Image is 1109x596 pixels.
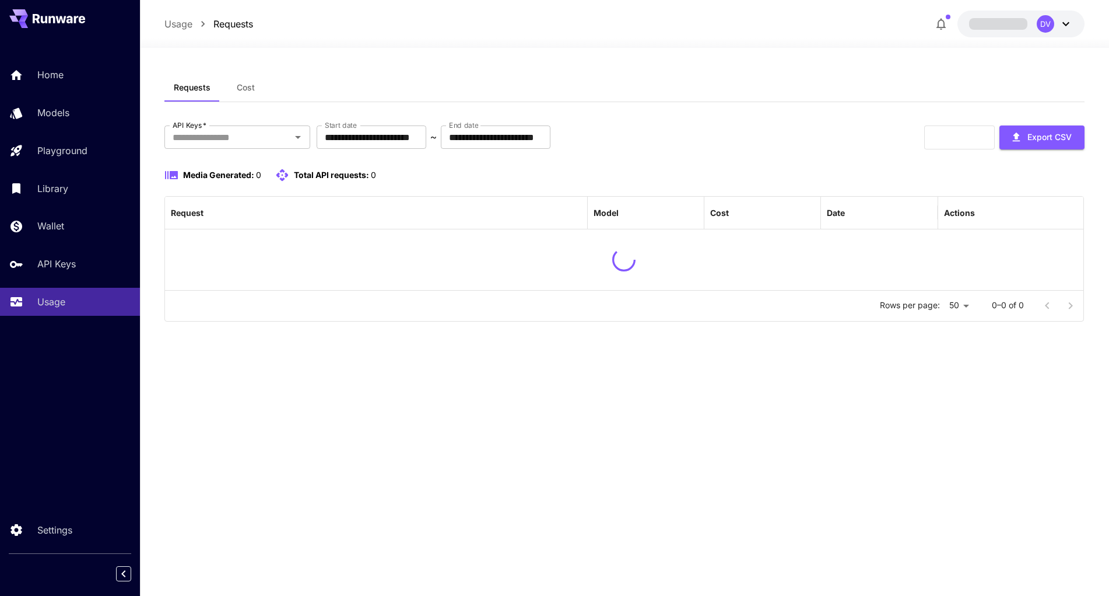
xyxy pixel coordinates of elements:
[164,17,192,31] a: Usage
[430,130,437,144] p: ~
[37,182,68,196] p: Library
[594,208,619,218] div: Model
[710,208,729,218] div: Cost
[173,120,206,130] label: API Keys
[880,299,940,311] p: Rows per page:
[256,170,261,180] span: 0
[449,120,478,130] label: End date
[213,17,253,31] a: Requests
[174,82,210,93] span: Requests
[371,170,376,180] span: 0
[1037,15,1054,33] div: DV
[171,208,203,218] div: Request
[116,566,131,581] button: Collapse sidebar
[237,82,255,93] span: Cost
[325,120,357,130] label: Start date
[183,170,254,180] span: Media Generated:
[164,17,253,31] nav: breadcrumb
[999,126,1085,149] button: Export CSV
[37,106,69,120] p: Models
[957,11,1085,37] button: DV
[827,208,845,218] div: Date
[37,219,64,233] p: Wallet
[125,563,140,584] div: Collapse sidebar
[992,299,1024,311] p: 0–0 of 0
[37,523,72,537] p: Settings
[37,295,65,309] p: Usage
[290,129,306,145] button: Open
[294,170,369,180] span: Total API requests:
[945,297,973,314] div: 50
[37,68,64,82] p: Home
[37,257,76,271] p: API Keys
[37,144,87,158] p: Playground
[944,208,975,218] div: Actions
